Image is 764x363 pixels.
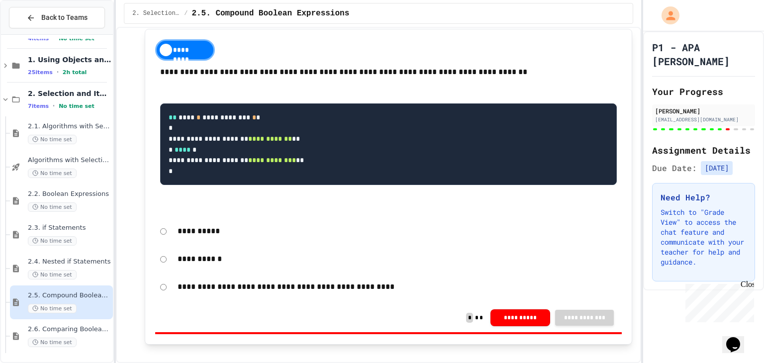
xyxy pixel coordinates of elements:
[655,106,752,115] div: [PERSON_NAME]
[41,12,88,23] span: Back to Teams
[28,122,111,131] span: 2.1. Algorithms with Selection and Repetition
[9,7,105,28] button: Back to Teams
[681,280,754,322] iframe: chat widget
[59,35,95,42] span: No time set
[652,143,755,157] h2: Assignment Details
[661,191,747,203] h3: Need Help?
[28,190,111,198] span: 2.2. Boolean Expressions
[28,35,49,42] span: 4 items
[652,40,755,68] h1: P1 - APA [PERSON_NAME]
[28,103,49,109] span: 7 items
[53,34,55,42] span: •
[28,325,111,334] span: 2.6. Comparing Boolean Expressions ([PERSON_NAME] Laws)
[28,338,77,347] span: No time set
[57,68,59,76] span: •
[28,69,53,76] span: 25 items
[28,291,111,300] span: 2.5. Compound Boolean Expressions
[28,156,111,165] span: Algorithms with Selection and Repetition - Topic 2.1
[655,116,752,123] div: [EMAIL_ADDRESS][DOMAIN_NAME]
[28,224,111,232] span: 2.3. if Statements
[28,236,77,246] span: No time set
[28,135,77,144] span: No time set
[4,4,69,63] div: Chat with us now!Close
[28,270,77,279] span: No time set
[59,103,95,109] span: No time set
[63,69,87,76] span: 2h total
[28,169,77,178] span: No time set
[661,207,747,267] p: Switch to "Grade View" to access the chat feature and communicate with your teacher for help and ...
[722,323,754,353] iframe: chat widget
[28,55,111,64] span: 1. Using Objects and Methods
[28,89,111,98] span: 2. Selection and Iteration
[651,4,682,27] div: My Account
[701,161,733,175] span: [DATE]
[28,202,77,212] span: No time set
[652,85,755,98] h2: Your Progress
[28,258,111,266] span: 2.4. Nested if Statements
[191,7,349,19] span: 2.5. Compound Boolean Expressions
[184,9,188,17] span: /
[652,162,697,174] span: Due Date:
[53,102,55,110] span: •
[132,9,180,17] span: 2. Selection and Iteration
[28,304,77,313] span: No time set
